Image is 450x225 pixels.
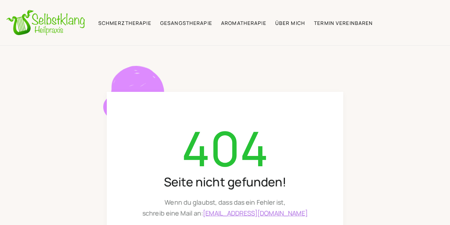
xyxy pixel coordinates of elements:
a: [EMAIL_ADDRESS][DOMAIN_NAME] [203,209,308,217]
p: Wenn du glaubst, dass das ein Fehler ist, schreib eine Mail an: [142,197,308,218]
a: Schmerztherapie [98,20,151,26]
h1: Seite nicht gefunden! [142,173,308,191]
a: AROMAtherapie [221,20,266,26]
div: 404 [142,123,308,173]
a: GESANGStherapie [160,20,212,26]
a: Termin vereinbaren [314,20,373,26]
a: ÜBER MICH [275,20,305,26]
